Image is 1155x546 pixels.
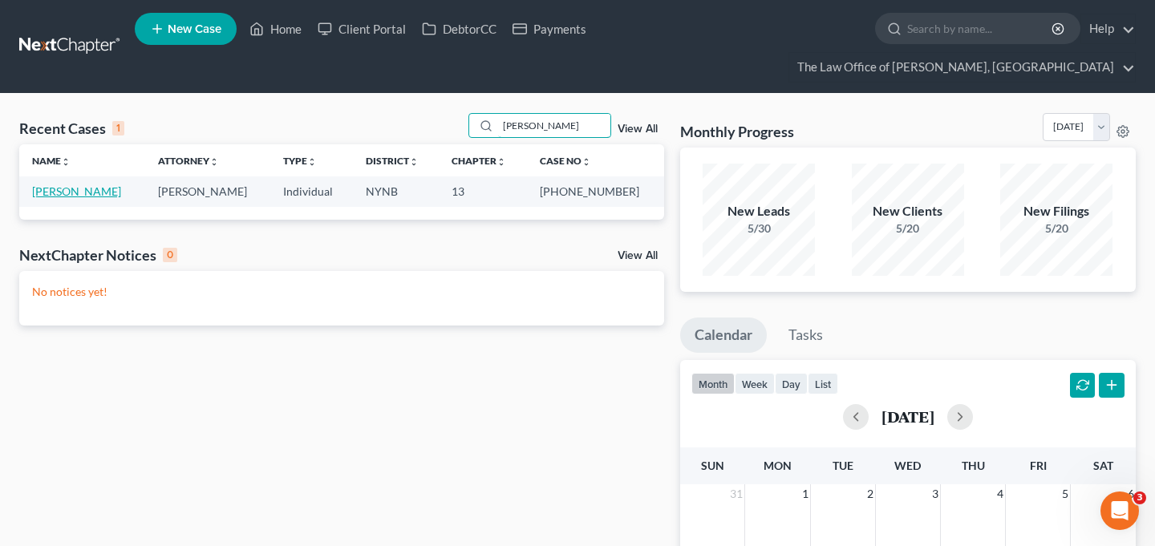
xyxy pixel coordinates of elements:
[703,220,815,237] div: 5/30
[1030,459,1047,472] span: Fri
[270,176,353,206] td: Individual
[881,408,934,425] h2: [DATE]
[61,157,71,167] i: unfold_more
[735,373,775,394] button: week
[496,157,506,167] i: unfold_more
[582,157,591,167] i: unfold_more
[498,114,610,137] input: Search by name...
[691,373,735,394] button: month
[1100,491,1139,530] iframe: Intercom live chat
[852,220,964,237] div: 5/20
[1060,484,1070,504] span: 5
[618,123,658,135] a: View All
[241,14,310,43] a: Home
[32,184,121,198] a: [PERSON_NAME]
[1093,459,1113,472] span: Sat
[775,373,808,394] button: day
[310,14,414,43] a: Client Portal
[995,484,1005,504] span: 4
[414,14,505,43] a: DebtorCC
[527,176,664,206] td: [PHONE_NUMBER]
[1000,220,1112,237] div: 5/20
[145,176,271,206] td: [PERSON_NAME]
[158,155,219,167] a: Attorneyunfold_more
[19,245,177,265] div: NextChapter Notices
[163,248,177,262] div: 0
[618,250,658,261] a: View All
[168,23,221,35] span: New Case
[680,317,767,353] a: Calendar
[894,459,921,472] span: Wed
[1000,202,1112,220] div: New Filings
[774,317,837,353] a: Tasks
[307,157,317,167] i: unfold_more
[1081,14,1135,43] a: Help
[283,155,317,167] a: Typeunfold_more
[409,157,419,167] i: unfold_more
[439,176,526,206] td: 13
[366,155,419,167] a: Districtunfold_more
[32,284,651,300] p: No notices yet!
[962,459,985,472] span: Thu
[1133,491,1146,504] span: 3
[1126,484,1136,504] span: 6
[907,14,1054,43] input: Search by name...
[112,121,124,135] div: 1
[852,202,964,220] div: New Clients
[32,155,71,167] a: Nameunfold_more
[764,459,792,472] span: Mon
[680,122,794,141] h3: Monthly Progress
[833,459,853,472] span: Tue
[540,155,591,167] a: Case Nounfold_more
[865,484,875,504] span: 2
[728,484,744,504] span: 31
[209,157,219,167] i: unfold_more
[789,53,1135,82] a: The Law Office of [PERSON_NAME], [GEOGRAPHIC_DATA]
[930,484,940,504] span: 3
[452,155,506,167] a: Chapterunfold_more
[505,14,594,43] a: Payments
[19,119,124,138] div: Recent Cases
[808,373,838,394] button: list
[701,459,724,472] span: Sun
[800,484,810,504] span: 1
[353,176,439,206] td: NYNB
[703,202,815,220] div: New Leads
